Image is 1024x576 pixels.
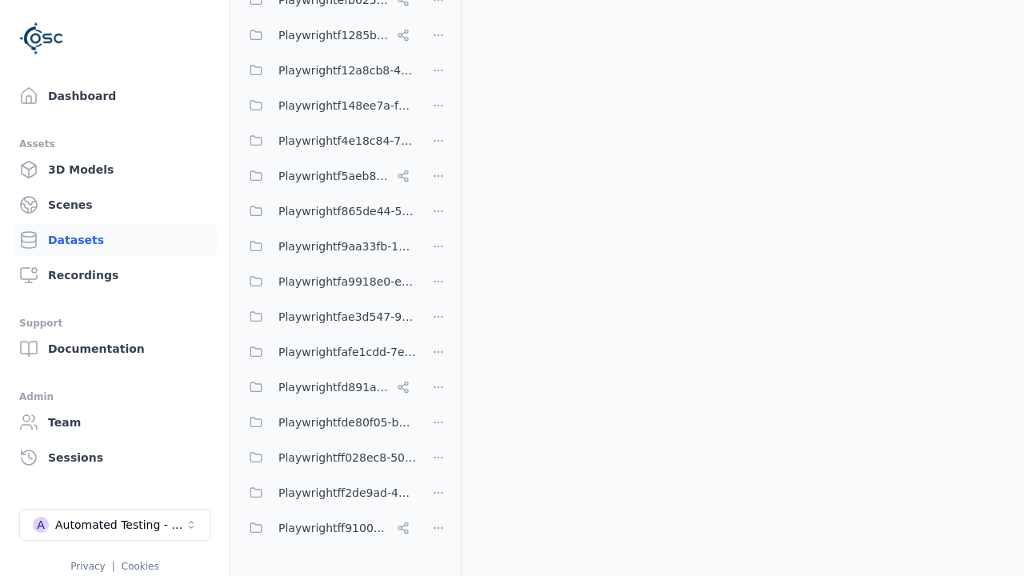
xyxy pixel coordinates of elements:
button: Playwrightf4e18c84-7c7e-4c28-bfa4-7be69262452c [240,125,416,157]
button: Select a workspace [19,509,211,541]
a: Datasets [13,224,217,256]
a: Documentation [13,333,217,365]
span: Playwrightfd891aa9-817c-4b53-b4a5-239ad8786b13 [278,378,390,397]
a: Scenes [13,189,217,221]
button: Playwrightfae3d547-9354-4b34-ba80-334734bb31d4 [240,301,416,333]
a: Recordings [13,259,217,291]
a: Dashboard [13,80,217,112]
span: Playwrightfae3d547-9354-4b34-ba80-334734bb31d4 [278,307,416,326]
span: Playwrightff2de9ad-4338-48c0-bd04-efed0ef8cbf4 [278,483,416,502]
div: Assets [19,134,210,154]
button: Playwrightf865de44-5a3a-4288-a605-65bfd134d238 [240,195,416,227]
div: Support [19,314,210,333]
div: Automated Testing - Playwright [55,517,185,533]
button: Playwrightfde80f05-b70d-4104-ad1c-b71865a0eedf [240,406,416,438]
button: Playwrightff2de9ad-4338-48c0-bd04-efed0ef8cbf4 [240,477,416,509]
button: Playwrightf9aa33fb-1b6a-4d7c-bb3f-f733c3fa99cc [240,230,416,262]
button: Playwrightfa9918e0-e6c7-48e0-9ade-ec9b0f0d9008 [240,266,416,298]
a: 3D Models [13,154,217,186]
a: Team [13,406,217,438]
span: Playwrightf9aa33fb-1b6a-4d7c-bb3f-f733c3fa99cc [278,237,416,256]
button: Playwrightf12a8cb8-44f5-4bf0-b292-721ddd8e7e42 [240,54,416,86]
div: Admin [19,387,210,406]
button: Playwrightfafe1cdd-7eb2-4390-bfe1-ed4773ecffac [240,336,416,368]
button: Playwrightf1285bef-0e1f-4916-a3c2-d80ed4e692e1 [240,19,416,51]
div: A [33,517,49,533]
a: Sessions [13,442,217,474]
span: Playwrightf12a8cb8-44f5-4bf0-b292-721ddd8e7e42 [278,61,416,80]
span: Playwrightfafe1cdd-7eb2-4390-bfe1-ed4773ecffac [278,342,416,362]
img: Logo [19,16,64,61]
button: Playwrightf148ee7a-f6f0-478b-8659-42bd4a5eac88 [240,90,416,122]
span: Playwrightf865de44-5a3a-4288-a605-65bfd134d238 [278,202,416,221]
a: Privacy [70,561,105,572]
span: Playwrightff028ec8-50e9-4dd8-81bd-941bca1e104f [278,448,416,467]
span: Playwrightf1285bef-0e1f-4916-a3c2-d80ed4e692e1 [278,26,390,45]
a: Cookies [122,561,159,572]
button: Playwrightfd891aa9-817c-4b53-b4a5-239ad8786b13 [240,371,416,403]
span: Playwrightfa9918e0-e6c7-48e0-9ade-ec9b0f0d9008 [278,272,416,291]
span: Playwrightff910033-c297-413c-9627-78f34a067480 [278,518,390,538]
span: Playwrightf148ee7a-f6f0-478b-8659-42bd4a5eac88 [278,96,416,115]
span: | [112,561,115,572]
span: Playwrightf5aeb831-9105-46b5-9a9b-c943ac435ad3 [278,166,390,186]
button: Playwrightff910033-c297-413c-9627-78f34a067480 [240,512,416,544]
span: Playwrightfde80f05-b70d-4104-ad1c-b71865a0eedf [278,413,416,432]
button: Playwrightff028ec8-50e9-4dd8-81bd-941bca1e104f [240,442,416,474]
button: Playwrightf5aeb831-9105-46b5-9a9b-c943ac435ad3 [240,160,416,192]
span: Playwrightf4e18c84-7c7e-4c28-bfa4-7be69262452c [278,131,416,150]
